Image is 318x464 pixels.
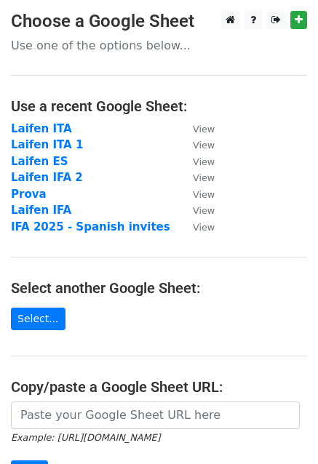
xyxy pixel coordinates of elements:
[178,171,215,184] a: View
[11,401,300,429] input: Paste your Google Sheet URL here
[11,204,71,217] a: Laifen IFA
[11,220,170,233] a: IFA 2025 - Spanish invites
[11,122,72,135] a: Laifen ITA
[178,188,215,201] a: View
[193,222,215,233] small: View
[11,11,307,32] h3: Choose a Google Sheet
[11,188,47,201] a: Prova
[11,378,307,396] h4: Copy/paste a Google Sheet URL:
[11,279,307,297] h4: Select another Google Sheet:
[193,124,215,135] small: View
[193,156,215,167] small: View
[11,97,307,115] h4: Use a recent Google Sheet:
[178,155,215,168] a: View
[11,38,307,53] p: Use one of the options below...
[178,122,215,135] a: View
[178,204,215,217] a: View
[193,140,215,151] small: View
[193,189,215,200] small: View
[178,138,215,151] a: View
[11,138,83,151] a: Laifen ITA 1
[11,432,160,443] small: Example: [URL][DOMAIN_NAME]
[193,205,215,216] small: View
[193,172,215,183] small: View
[11,155,68,168] a: Laifen ES
[11,308,65,330] a: Select...
[11,171,83,184] a: Laifen IFA 2
[178,220,215,233] a: View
